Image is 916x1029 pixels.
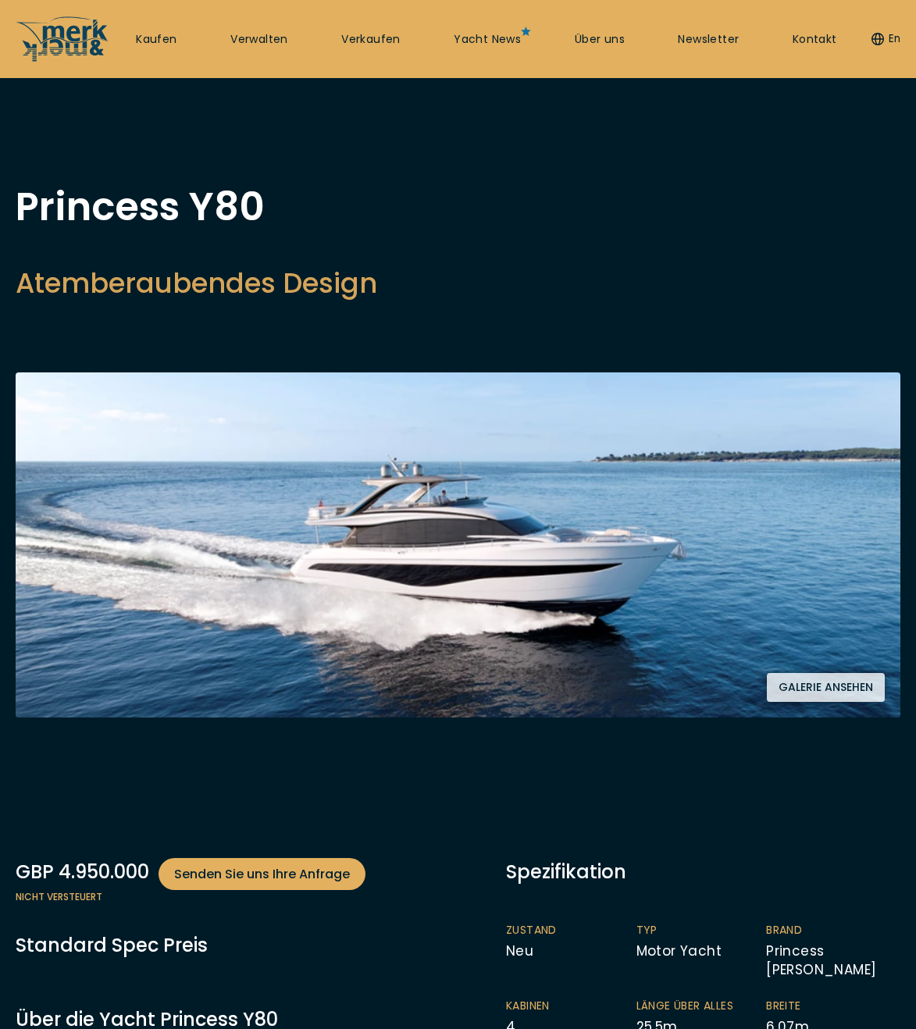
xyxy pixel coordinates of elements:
span: Standard Spec Preis [16,932,208,958]
h2: Atemberaubendes Design [16,264,377,302]
span: Breite [766,999,865,1014]
span: Senden Sie uns Ihre Anfrage [174,864,350,884]
li: Motor Yacht [636,923,767,979]
span: Nicht versteuert [16,890,440,904]
a: Über uns [575,32,625,48]
span: Brand [766,923,865,938]
span: Kabinen [506,999,605,1014]
a: Yacht News [454,32,521,48]
li: Neu [506,923,636,979]
span: Länge über Alles [636,999,736,1014]
img: Merk&Merk [16,372,900,717]
a: Senden Sie uns Ihre Anfrage [159,858,365,890]
a: Newsletter [678,32,739,48]
div: GBP 4.950.000 [16,858,440,890]
a: Kontakt [793,32,837,48]
div: Spezifikation [506,858,900,885]
h1: Princess Y80 [16,187,377,226]
span: Zustand [506,923,605,938]
button: En [871,31,900,47]
button: Galerie ansehen [767,673,885,702]
a: Verkaufen [341,32,401,48]
span: Typ [636,923,736,938]
a: Verwalten [230,32,288,48]
a: Kaufen [136,32,176,48]
li: Princess [PERSON_NAME] [766,923,896,979]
